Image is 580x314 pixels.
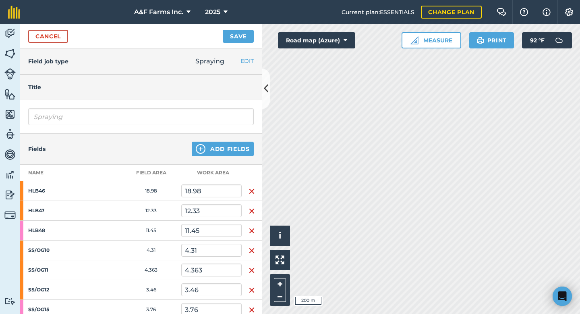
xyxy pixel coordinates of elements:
img: svg+xml;base64,PD94bWwgdmVyc2lvbj0iMS4wIiBlbmNvZGluZz0idXRmLTgiPz4KPCEtLSBHZW5lcmF0b3I6IEFkb2JlIE... [551,32,567,48]
td: 4.363 [121,260,181,280]
img: svg+xml;base64,PHN2ZyB4bWxucz0iaHR0cDovL3d3dy53My5vcmcvMjAwMC9zdmciIHdpZHRoPSI1NiIgaGVpZ2h0PSI2MC... [4,108,16,120]
h4: Field job type [28,57,68,66]
span: Current plan : ESSENTIALS [342,8,414,17]
img: svg+xml;base64,PHN2ZyB4bWxucz0iaHR0cDovL3d3dy53My5vcmcvMjAwMC9zdmciIHdpZHRoPSIxNiIgaGVpZ2h0PSIyNC... [249,226,255,236]
strong: SS/OG11 [28,267,91,273]
td: 3.46 [121,280,181,300]
span: A&F Farms Inc. [134,7,183,17]
strong: SS/OG15 [28,306,91,313]
button: Add Fields [192,142,254,156]
button: 92 °F [522,32,572,48]
img: svg+xml;base64,PD94bWwgdmVyc2lvbj0iMS4wIiBlbmNvZGluZz0idXRmLTgiPz4KPCEtLSBHZW5lcmF0b3I6IEFkb2JlIE... [4,149,16,161]
img: svg+xml;base64,PHN2ZyB4bWxucz0iaHR0cDovL3d3dy53My5vcmcvMjAwMC9zdmciIHdpZHRoPSIxNiIgaGVpZ2h0PSIyNC... [249,206,255,216]
td: 11.45 [121,221,181,241]
strong: HLB48 [28,227,91,234]
strong: SS/OG12 [28,287,91,293]
img: svg+xml;base64,PHN2ZyB4bWxucz0iaHR0cDovL3d3dy53My5vcmcvMjAwMC9zdmciIHdpZHRoPSIxNiIgaGVpZ2h0PSIyNC... [249,246,255,255]
img: svg+xml;base64,PD94bWwgdmVyc2lvbj0iMS4wIiBlbmNvZGluZz0idXRmLTgiPz4KPCEtLSBHZW5lcmF0b3I6IEFkb2JlIE... [4,209,16,221]
img: Four arrows, one pointing top left, one top right, one bottom right and the last bottom left [275,255,284,264]
span: Spraying [195,57,224,65]
th: Field Area [121,165,181,181]
span: 2025 [205,7,220,17]
img: A cog icon [564,8,574,16]
button: Print [469,32,514,48]
img: svg+xml;base64,PD94bWwgdmVyc2lvbj0iMS4wIiBlbmNvZGluZz0idXRmLTgiPz4KPCEtLSBHZW5lcmF0b3I6IEFkb2JlIE... [4,27,16,40]
button: Road map (Azure) [278,32,355,48]
h4: Fields [28,144,46,153]
img: Two speech bubbles overlapping with the left bubble in the forefront [497,8,506,16]
img: svg+xml;base64,PD94bWwgdmVyc2lvbj0iMS4wIiBlbmNvZGluZz0idXRmLTgiPz4KPCEtLSBHZW5lcmF0b3I6IEFkb2JlIE... [4,297,16,305]
img: svg+xml;base64,PHN2ZyB4bWxucz0iaHR0cDovL3d3dy53My5vcmcvMjAwMC9zdmciIHdpZHRoPSIxNCIgaGVpZ2h0PSIyNC... [196,144,205,154]
img: svg+xml;base64,PD94bWwgdmVyc2lvbj0iMS4wIiBlbmNvZGluZz0idXRmLTgiPz4KPCEtLSBHZW5lcmF0b3I6IEFkb2JlIE... [4,68,16,80]
img: svg+xml;base64,PHN2ZyB4bWxucz0iaHR0cDovL3d3dy53My5vcmcvMjAwMC9zdmciIHdpZHRoPSI1NiIgaGVpZ2h0PSI2MC... [4,48,16,60]
span: 92 ° F [530,32,545,48]
button: i [270,226,290,246]
td: 18.98 [121,181,181,201]
img: svg+xml;base64,PHN2ZyB4bWxucz0iaHR0cDovL3d3dy53My5vcmcvMjAwMC9zdmciIHdpZHRoPSIxNiIgaGVpZ2h0PSIyNC... [249,186,255,196]
button: + [274,278,286,290]
img: Ruler icon [410,36,418,44]
button: – [274,290,286,302]
th: Name [20,165,121,181]
span: i [279,230,281,241]
button: EDIT [240,57,254,65]
img: svg+xml;base64,PHN2ZyB4bWxucz0iaHR0cDovL3d3dy53My5vcmcvMjAwMC9zdmciIHdpZHRoPSIxOSIgaGVpZ2h0PSIyNC... [476,36,484,45]
button: Measure [402,32,461,48]
strong: SS/OG10 [28,247,91,253]
strong: HLB47 [28,207,91,214]
a: Change plan [421,6,482,19]
h4: Title [28,83,254,92]
td: 12.33 [121,201,181,221]
input: What needs doing? [28,108,254,125]
div: Open Intercom Messenger [553,287,572,306]
td: 4.31 [121,241,181,260]
img: svg+xml;base64,PHN2ZyB4bWxucz0iaHR0cDovL3d3dy53My5vcmcvMjAwMC9zdmciIHdpZHRoPSIxNyIgaGVpZ2h0PSIxNy... [543,7,551,17]
strong: HLB46 [28,188,91,194]
img: svg+xml;base64,PHN2ZyB4bWxucz0iaHR0cDovL3d3dy53My5vcmcvMjAwMC9zdmciIHdpZHRoPSIxNiIgaGVpZ2h0PSIyNC... [249,266,255,275]
img: fieldmargin Logo [8,6,20,19]
a: Cancel [28,30,68,43]
img: svg+xml;base64,PHN2ZyB4bWxucz0iaHR0cDovL3d3dy53My5vcmcvMjAwMC9zdmciIHdpZHRoPSIxNiIgaGVpZ2h0PSIyNC... [249,285,255,295]
th: Work area [181,165,242,181]
img: svg+xml;base64,PD94bWwgdmVyc2lvbj0iMS4wIiBlbmNvZGluZz0idXRmLTgiPz4KPCEtLSBHZW5lcmF0b3I6IEFkb2JlIE... [4,169,16,181]
img: A question mark icon [519,8,529,16]
img: svg+xml;base64,PHN2ZyB4bWxucz0iaHR0cDovL3d3dy53My5vcmcvMjAwMC9zdmciIHdpZHRoPSI1NiIgaGVpZ2h0PSI2MC... [4,88,16,100]
button: Save [223,30,254,43]
img: svg+xml;base64,PD94bWwgdmVyc2lvbj0iMS4wIiBlbmNvZGluZz0idXRmLTgiPz4KPCEtLSBHZW5lcmF0b3I6IEFkb2JlIE... [4,189,16,201]
img: svg+xml;base64,PD94bWwgdmVyc2lvbj0iMS4wIiBlbmNvZGluZz0idXRmLTgiPz4KPCEtLSBHZW5lcmF0b3I6IEFkb2JlIE... [4,128,16,140]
